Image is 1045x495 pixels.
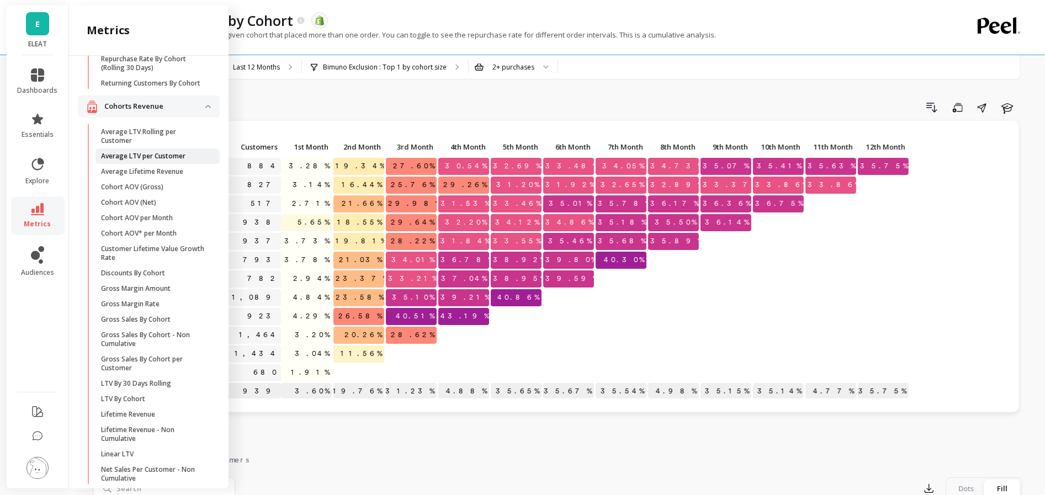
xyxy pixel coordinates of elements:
[232,345,281,362] a: 1,434
[386,270,439,287] span: 33.21%
[333,158,387,174] span: 19.34%
[602,252,646,268] span: 40.30%
[281,139,332,155] p: 1st Month
[650,142,696,151] span: 8th Month
[543,158,600,174] span: 33.48%
[648,139,699,155] p: 8th Month
[338,345,384,362] span: 11.56%
[215,383,281,400] p: 939
[337,252,384,268] span: 21.03%
[101,152,185,161] p: Average LTV per Customer
[490,139,543,156] div: Toggle SortBy
[323,63,447,72] p: Bimuno Exclusion : Top 1 by cohort size
[287,158,332,174] span: 3.28%
[491,158,543,174] span: 32.69%
[283,142,328,151] span: 1st Month
[26,177,50,185] span: explore
[333,139,385,156] div: Toggle SortBy
[389,252,437,268] span: 34.01%
[289,364,332,381] span: 1.91%
[438,383,489,400] p: 34.88%
[438,195,492,212] span: 31.53%
[543,177,597,193] span: 31.92%
[248,195,281,212] a: 517
[443,214,489,231] span: 32.20%
[237,327,281,343] a: 1,464
[18,40,58,49] p: ELEAT
[805,158,858,174] span: 35.63%
[857,139,910,156] div: Toggle SortBy
[443,158,489,174] span: 30.54%
[491,233,543,249] span: 33.55%
[547,195,594,212] span: 35.01%
[755,158,804,174] span: 35.41%
[214,139,267,156] div: Toggle SortBy
[333,270,390,287] span: 23.37%
[438,252,495,268] span: 36.78%
[101,300,160,308] p: Gross Margin Rate
[291,270,332,287] span: 2.94%
[101,244,206,262] p: Customer Lifetime Value Growth Rate
[340,177,384,193] span: 16.44%
[101,214,173,222] p: Cohort AOV per Month
[295,214,332,231] span: 5.65%
[438,139,490,156] div: Toggle SortBy
[598,177,646,193] span: 32.65%
[101,379,171,388] p: LTV By 30 Days Rolling
[596,195,653,212] span: 35.78%
[291,308,332,324] span: 4.29%
[87,100,98,114] img: navigation item icon
[93,445,1023,471] nav: Tabs
[600,158,646,174] span: 34.05%
[546,233,594,249] span: 35.46%
[280,139,333,156] div: Toggle SortBy
[101,331,206,348] p: Gross Sales By Cohort - Non Cumulative
[805,177,862,193] span: 33.86%
[491,383,542,400] p: 35.65%
[389,177,437,193] span: 25.76%
[388,142,433,151] span: 3rd Month
[389,233,437,249] span: 28.22%
[245,158,281,174] a: 884
[101,229,177,238] p: Cohort AOV* per Month
[752,139,805,156] div: Toggle SortBy
[24,220,51,228] span: metrics
[753,139,804,155] p: 10th Month
[101,167,183,176] p: Average Lifetime Revenue
[439,270,489,287] span: 37.04%
[390,289,437,306] span: 35.10%
[101,79,200,88] p: Returning Customers By Cohort
[703,214,751,231] span: 36.14%
[701,195,753,212] span: 36.36%
[101,410,155,419] p: Lifetime Revenue
[648,383,699,400] p: 34.98%
[101,465,206,483] p: Net Sales Per Customer - Non Cumulative
[391,158,437,174] span: 27.60%
[491,139,542,155] p: 5th Month
[653,214,699,231] span: 35.50%
[205,105,211,108] img: down caret icon
[543,139,595,156] div: Toggle SortBy
[101,284,171,293] p: Gross Margin Amount
[595,139,648,156] div: Toggle SortBy
[596,233,648,249] span: 35.68%
[251,364,281,381] a: 680
[386,139,437,155] p: 3rd Month
[386,195,443,212] span: 29.98%
[101,127,206,145] p: Average LTV Rolling per Customer
[101,425,206,443] p: Lifetime Revenue - Non Cumulative
[333,383,384,400] p: 19.76%
[858,158,910,174] span: 35.75%
[386,383,437,400] p: 31.23%
[245,177,281,193] a: 827
[104,101,205,112] p: Cohorts Revenue
[18,86,58,95] span: dashboards
[87,23,130,38] h2: metrics
[648,177,705,193] span: 32.89%
[101,183,163,191] p: Cohort AOV (Gross)
[441,177,489,193] span: 29.26%
[493,214,542,231] span: 34.12%
[241,233,281,249] a: 937
[598,142,643,151] span: 7th Month
[701,139,751,155] p: 9th Month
